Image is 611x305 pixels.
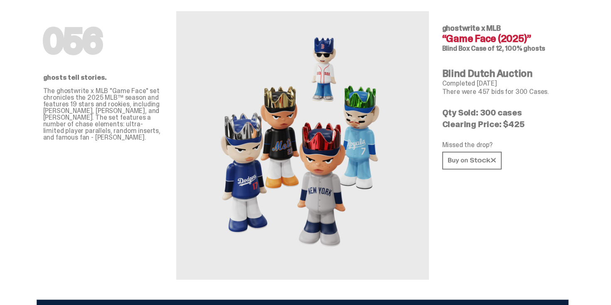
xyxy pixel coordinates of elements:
p: Qty Sold: 300 cases [442,108,562,117]
p: Completed [DATE] [442,80,562,87]
h4: Blind Dutch Auction [442,69,562,79]
span: Case of 12, 100% ghosts [471,44,545,53]
span: Blind Box [442,44,470,53]
span: ghostwrite x MLB [442,23,501,33]
p: ghosts tell stories. [43,74,163,81]
p: The ghostwrite x MLB "Game Face" set chronicles the 2025 MLB™ season and features 19 stars and ro... [43,88,163,141]
h4: “Game Face (2025)” [442,34,562,44]
p: There were 457 bids for 300 Cases. [442,89,562,95]
h1: 056 [43,25,163,58]
p: Clearing Price: $425 [442,120,562,128]
p: Missed the drop? [442,142,562,148]
img: MLB&ldquo;Game Face (2025)&rdquo; [211,31,394,260]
